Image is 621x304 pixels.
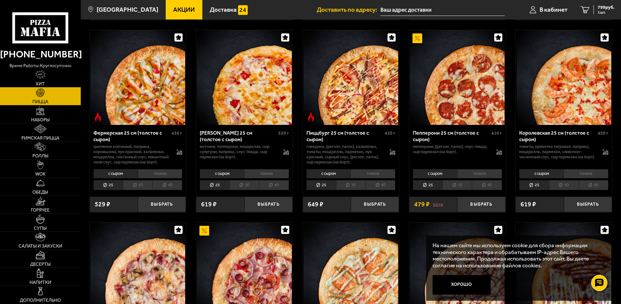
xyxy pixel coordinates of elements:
img: Пепперони 25 см (толстое с сыром) [410,30,505,125]
span: В кабинет [540,6,567,13]
span: 649 ₽ [308,201,323,208]
span: Горячее [31,208,50,213]
li: тонкое [351,169,395,178]
button: Выбрать [245,197,293,213]
div: Королевская 25 см (толстое с сыром) [519,130,596,142]
li: 25 [200,180,229,190]
span: 479 ₽ [414,201,430,208]
img: Акционный [412,33,422,43]
div: Фермерская 25 см (толстое с сыром) [93,130,170,142]
li: с сыром [200,169,244,178]
p: томаты, креветка тигровая, паприка, моцарелла, пармезан, сливочно-чесночный соус, сыр пармезан (н... [519,144,596,160]
span: Пицца [32,100,48,104]
img: Фермерская 25 см (толстое с сыром) [90,30,185,125]
li: с сыром [93,169,138,178]
img: Королевская 25 см (толстое с сыром) [517,30,611,125]
a: Острое блюдоФермерская 25 см (толстое с сыром) [90,30,186,125]
span: Роллы [32,154,48,158]
p: говядина, [PERSON_NAME], халапеньо, томаты, моцарелла, пармезан, лук красный, сырный соус, [PERSO... [306,144,383,165]
img: Прошутто Формаджио 25 см (толстое с сыром) [197,30,292,125]
img: Акционный [199,226,209,236]
li: 40 [259,180,289,190]
span: 1 шт. [598,10,615,14]
li: 30 [336,180,365,190]
span: Напитки [30,280,51,285]
span: 799 руб. [598,5,615,10]
span: [GEOGRAPHIC_DATA] [97,6,158,13]
span: Наборы [31,118,50,122]
input: Ваш адрес доставки [380,4,505,16]
li: тонкое [564,169,608,178]
li: 30 [229,180,259,190]
span: 430 г [385,130,395,136]
span: WOK [35,172,45,176]
span: 619 ₽ [201,201,217,208]
div: Пепперони 25 см (толстое с сыром) [413,130,490,142]
li: с сыром [519,169,564,178]
span: 410 г [491,130,502,136]
li: 25 [519,180,549,190]
li: тонкое [244,169,289,178]
span: Десерты [30,262,51,267]
span: 619 ₽ [520,201,536,208]
a: Острое блюдоПиццбург 25 см (толстое с сыром) [303,30,399,125]
p: На нашем сайте мы используем cookie для сбора информации технического характера и обрабатываем IP... [433,242,602,269]
a: Прошутто Формаджио 25 см (толстое с сыром) [196,30,293,125]
img: Пиццбург 25 см (толстое с сыром) [304,30,398,125]
button: Выбрать [138,197,186,213]
li: 40 [152,180,182,190]
span: 430 г [172,130,182,136]
span: 450 г [598,130,608,136]
li: тонкое [138,169,183,178]
li: с сыром [413,169,457,178]
li: 30 [123,180,152,190]
a: АкционныйПепперони 25 см (толстое с сыром) [409,30,506,125]
span: Хит [36,82,45,86]
span: Дополнительно [20,298,61,303]
button: Выбрать [457,197,505,213]
span: Салаты и закуски [18,244,62,249]
p: цыпленок копченый, паприка, корнишоны, лук красный, халапеньо, моцарелла, сметанный соус, пикантн... [93,144,170,165]
button: Хорошо [433,275,491,295]
span: Доставка [210,6,237,13]
span: Супы [34,226,47,231]
a: Королевская 25 см (толстое с сыром) [516,30,612,125]
img: Острое блюдо [306,112,316,122]
button: Выбрать [564,197,612,213]
span: 529 ₽ [95,201,110,208]
span: Обеды [32,190,48,195]
li: 25 [306,180,336,190]
li: 40 [365,180,395,190]
span: Доставить по адресу: [317,6,380,13]
span: 520 г [278,130,289,136]
span: Акции [173,6,195,13]
li: 25 [413,180,442,190]
li: 40 [579,180,608,190]
img: 15daf4d41897b9f0e9f617042186c801.svg [238,5,248,15]
div: Пиццбург 25 см (толстое с сыром) [306,130,383,142]
li: с сыром [306,169,351,178]
p: ветчина, пепперони, моцарелла, сыр сулугуни, паприка, соус-пицца, сыр пармезан (на борт). [200,144,277,160]
li: 40 [472,180,502,190]
button: Выбрать [351,197,399,213]
div: [PERSON_NAME] 25 см (толстое с сыром) [200,130,277,142]
li: 25 [93,180,123,190]
li: тонкое [457,169,502,178]
img: Острое блюдо [93,112,103,122]
li: 30 [442,180,472,190]
span: Римская пицца [21,136,59,140]
li: 30 [549,180,579,190]
p: пепперони, [PERSON_NAME], соус-пицца, сыр пармезан (на борт). [413,144,490,154]
s: 567 ₽ [433,201,443,208]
